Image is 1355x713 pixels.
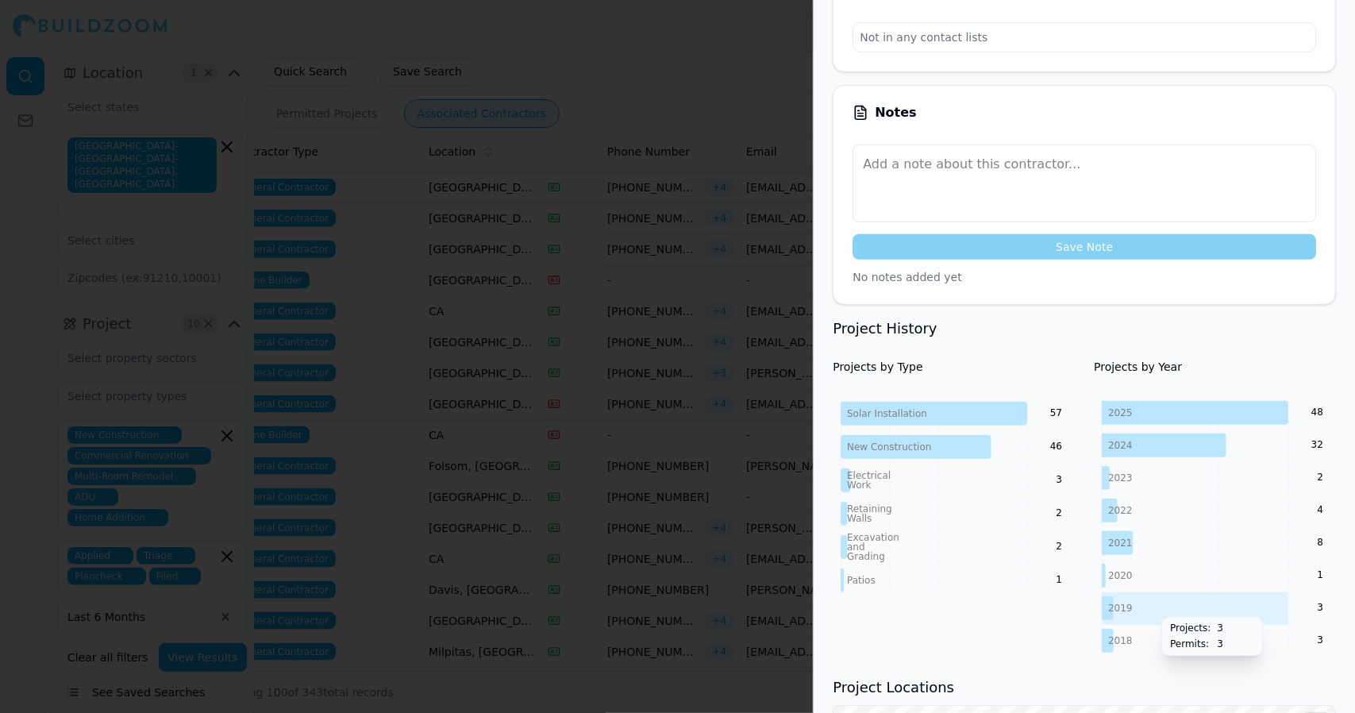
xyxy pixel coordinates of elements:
[833,676,1336,699] h3: Project Locations
[1050,441,1062,453] text: 46
[853,269,1316,285] p: No notes added yet
[847,532,899,543] tspan: Excavation
[1317,538,1323,549] text: 8
[847,551,885,562] tspan: Grading
[847,513,872,524] tspan: Walls
[847,480,871,491] tspan: Work
[1108,603,1133,614] tspan: 2019
[1108,538,1133,549] tspan: 2021
[847,503,892,515] tspan: Retaining
[1108,472,1133,484] tspan: 2023
[1057,541,1063,553] text: 2
[1108,635,1133,646] tspan: 2018
[847,408,927,419] tspan: Solar Installation
[1311,440,1323,451] text: 32
[847,470,891,481] tspan: Electrical
[833,359,1075,375] h4: Projects by Type
[1050,408,1062,419] text: 57
[1108,440,1133,451] tspan: 2024
[1057,475,1063,486] text: 3
[1317,505,1323,516] text: 4
[853,105,1316,121] div: Notes
[1108,570,1133,581] tspan: 2020
[847,541,865,553] tspan: and
[1311,407,1323,418] text: 48
[847,575,876,586] tspan: Patios
[853,23,1315,52] p: Not in any contact lists
[833,318,1336,340] h3: Project History
[1317,635,1323,646] text: 3
[1317,603,1323,614] text: 3
[1317,472,1323,484] text: 2
[1057,508,1063,519] text: 2
[1057,575,1063,586] text: 1
[847,441,931,453] tspan: New Construction
[1108,407,1133,418] tspan: 2025
[1108,505,1133,516] tspan: 2022
[1317,570,1323,581] text: 1
[1094,359,1336,375] h4: Projects by Year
